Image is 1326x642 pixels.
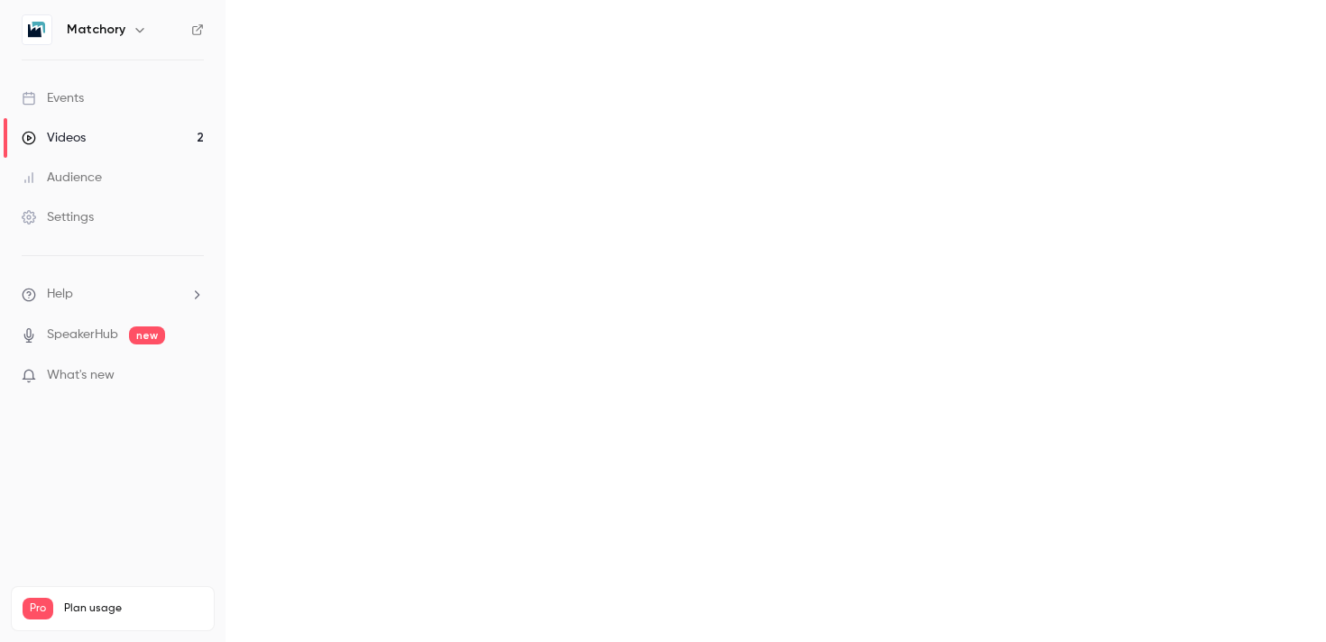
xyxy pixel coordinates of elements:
span: Help [47,285,73,304]
img: Matchory [23,15,51,44]
h6: Matchory [67,21,125,39]
span: new [129,326,165,344]
div: Videos [22,129,86,147]
div: Audience [22,169,102,187]
a: SpeakerHub [47,326,118,344]
span: What's new [47,366,115,385]
span: Plan usage [64,601,203,616]
div: Settings [22,208,94,226]
span: Pro [23,598,53,619]
li: help-dropdown-opener [22,285,204,304]
div: Events [22,89,84,107]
